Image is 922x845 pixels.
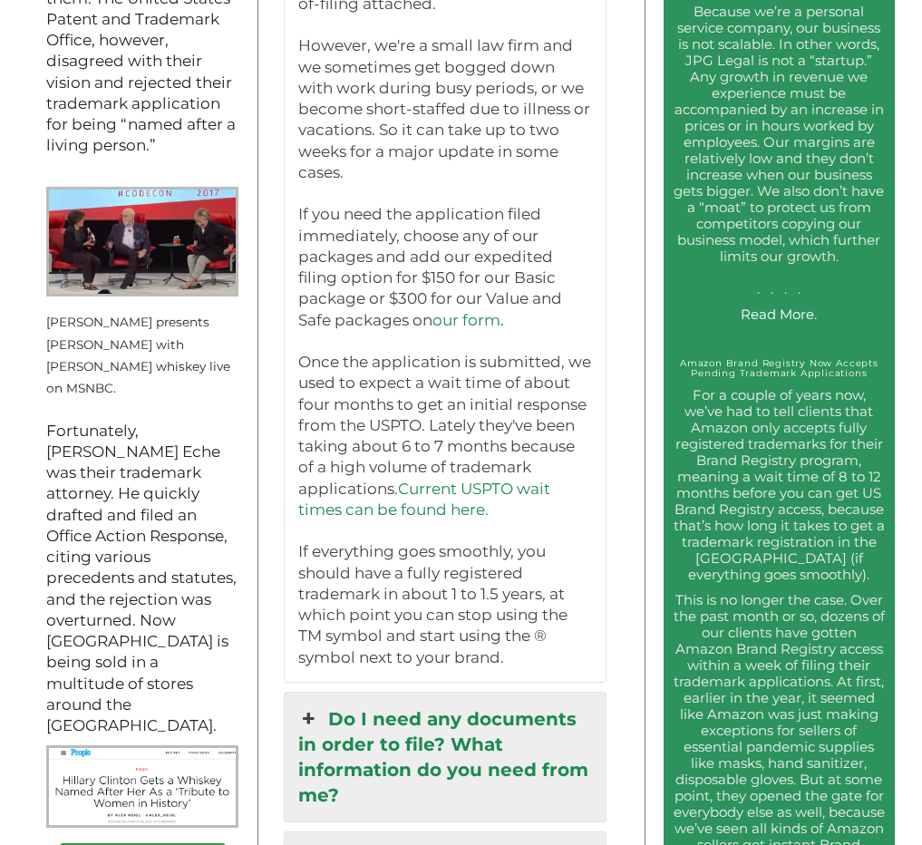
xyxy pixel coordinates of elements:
img: Rodham Rye People Screenshot [46,745,239,828]
a: Read More. [741,306,817,323]
p: For a couple of years now, we’ve had to tell clients that Amazon only accepts fully registered tr... [673,387,885,583]
p: Fortunately, [PERSON_NAME] Eche was their trademark attorney. He quickly drafted and filed an Off... [46,421,239,737]
img: Kara Swisher presents Hillary Clinton with Rodham Rye live on MSNBC. [46,187,239,296]
a: Current USPTO wait times can be found here. [298,480,550,519]
a: Do I need any documents in order to file? What information do you need from me? [285,693,606,821]
a: Amazon Brand Registry Now Accepts Pending Trademark Applications [680,357,878,379]
a: our form [432,311,500,329]
small: [PERSON_NAME] presents [PERSON_NAME] with [PERSON_NAME] whiskey live on MSNBC. [46,315,230,395]
p: Because we’re a personal service company, our business is not scalable. In other words, JPG Legal... [673,4,885,297]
